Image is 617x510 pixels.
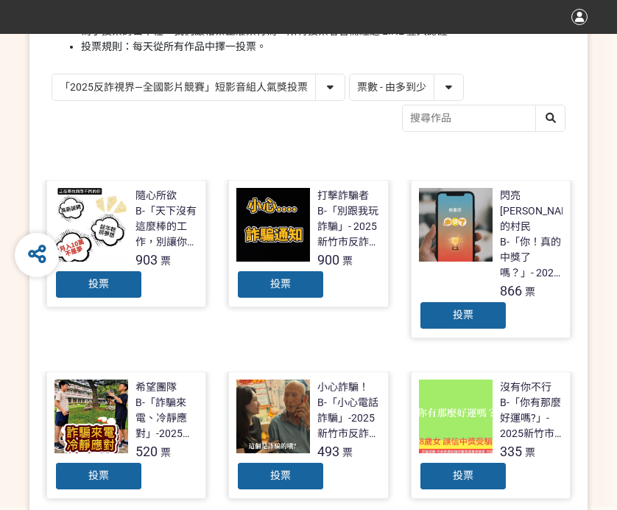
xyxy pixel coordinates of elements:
[500,395,563,441] div: B-「你有那麼好運嗎?」- 2025新竹市反詐視界影片徵件
[317,252,339,268] span: 900
[317,444,339,459] span: 493
[500,188,579,234] div: 閃亮[PERSON_NAME]的村民
[81,39,565,55] li: 投票規則：每天從所有作品中擇一投票。
[525,286,535,298] span: 票
[135,444,158,459] span: 520
[135,188,177,203] div: 隨心所欲
[88,278,109,290] span: 投票
[342,447,353,458] span: 票
[161,447,171,458] span: 票
[270,278,291,290] span: 投票
[88,469,109,481] span: 投票
[161,255,171,267] span: 票
[453,309,473,321] span: 投票
[46,371,207,499] a: 希望團隊B-「詐騙來電、冷靜應對」-2025新竹市反詐視界影片徵件520票投票
[270,469,291,481] span: 投票
[135,203,199,250] div: B-「天下沒有這麼棒的工作，別讓你的求職夢變成惡夢！」- 2025新竹市反詐視界影片徵件
[525,447,535,458] span: 票
[317,203,381,250] div: B-「別跟我玩詐騙」- 2025新竹市反詐視界影片徵件
[135,252,158,268] span: 903
[228,371,389,499] a: 小心詐騙！B-「小心電話詐騙」-2025新竹市反詐視界影片徵件493票投票
[403,105,565,131] input: 搜尋作品
[500,283,522,298] span: 866
[317,188,369,203] div: 打擊詐騙者
[500,234,563,281] div: B-「你！真的中獎了嗎？」- 2025新竹市反詐視界影片徵件
[46,180,207,307] a: 隨心所欲B-「天下沒有這麼棒的工作，別讓你的求職夢變成惡夢！」- 2025新竹市反詐視界影片徵件903票投票
[411,371,571,499] a: 沒有你不行B-「你有那麼好運嗎?」- 2025新竹市反詐視界影片徵件335票投票
[317,380,369,395] div: 小心詐騙！
[500,380,551,395] div: 沒有你不行
[317,395,381,441] div: B-「小心電話詐騙」-2025新竹市反詐視界影片徵件
[342,255,353,267] span: 票
[135,380,177,395] div: 希望團隊
[453,469,473,481] span: 投票
[228,180,389,307] a: 打擊詐騙者B-「別跟我玩詐騙」- 2025新竹市反詐視界影片徵件900票投票
[411,180,571,338] a: 閃亮[PERSON_NAME]的村民B-「你！真的中獎了嗎？」- 2025新竹市反詐視界影片徵件866票投票
[135,395,199,441] div: B-「詐騙來電、冷靜應對」-2025新竹市反詐視界影片徵件
[500,444,522,459] span: 335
